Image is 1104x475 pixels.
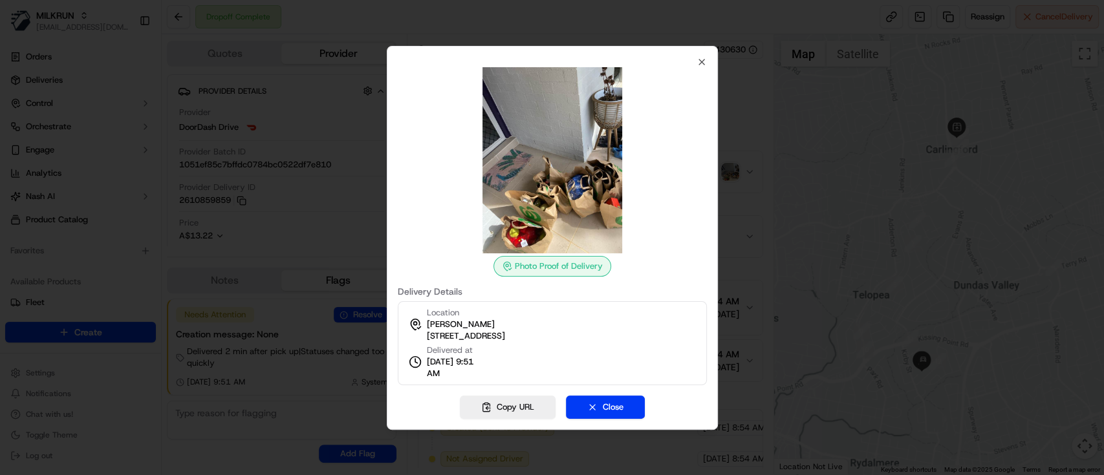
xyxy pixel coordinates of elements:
[426,356,486,379] span: [DATE] 9:51 AM
[459,67,645,253] img: photo_proof_of_delivery image
[426,344,486,356] span: Delivered at
[397,287,706,296] label: Delivery Details
[460,396,556,419] button: Copy URL
[493,256,611,277] div: Photo Proof of Delivery
[426,319,494,330] span: [PERSON_NAME]
[426,330,504,342] span: [STREET_ADDRESS]
[566,396,645,419] button: Close
[426,307,459,319] span: Location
